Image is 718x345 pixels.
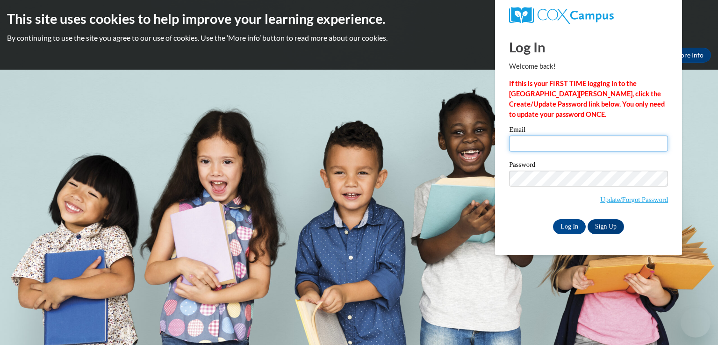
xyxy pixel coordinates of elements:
[509,7,668,24] a: COX Campus
[509,37,668,57] h1: Log In
[681,308,711,338] iframe: Button to launch messaging window
[7,33,711,43] p: By continuing to use the site you agree to our use of cookies. Use the ‘More info’ button to read...
[7,9,711,28] h2: This site uses cookies to help improve your learning experience.
[509,79,665,118] strong: If this is your FIRST TIME logging in to the [GEOGRAPHIC_DATA][PERSON_NAME], click the Create/Upd...
[509,126,668,136] label: Email
[509,161,668,171] label: Password
[509,7,614,24] img: COX Campus
[553,219,586,234] input: Log In
[667,48,711,63] a: More Info
[600,196,668,203] a: Update/Forgot Password
[588,219,624,234] a: Sign Up
[509,61,668,72] p: Welcome back!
